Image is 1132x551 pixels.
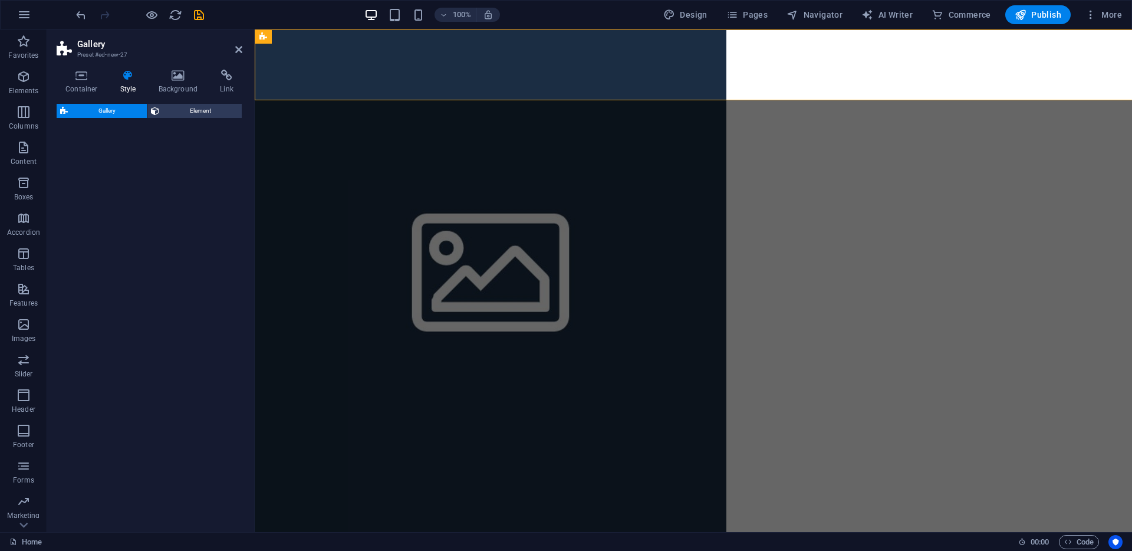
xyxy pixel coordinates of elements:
p: Content [11,157,37,166]
p: Features [9,299,38,308]
button: Navigator [782,5,847,24]
span: Element [163,104,239,118]
h4: Container [57,70,111,94]
h4: Background [150,70,212,94]
h4: Style [111,70,150,94]
button: Element [147,104,242,118]
span: Commerce [932,9,991,21]
h3: Preset #ed-new-27 [77,50,219,60]
a: Click to cancel selection. Double-click to open Pages [9,535,42,549]
p: Slider [15,369,33,379]
p: Header [12,405,35,414]
button: 100% [435,8,476,22]
p: Elements [9,86,39,96]
button: More [1080,5,1127,24]
button: reload [168,8,182,22]
i: Undo: Add element (Ctrl+Z) [74,8,88,22]
button: save [192,8,206,22]
button: Click here to leave preview mode and continue editing [144,8,159,22]
button: Pages [722,5,772,24]
i: Reload page [169,8,182,22]
button: Publish [1005,5,1071,24]
p: Favorites [8,51,38,60]
span: 00 00 [1031,535,1049,549]
p: Columns [9,122,38,131]
button: undo [74,8,88,22]
i: Save (Ctrl+S) [192,8,206,22]
p: Forms [13,475,34,485]
span: AI Writer [861,9,913,21]
p: Boxes [14,192,34,202]
i: On resize automatically adjust zoom level to fit chosen device. [483,9,493,20]
button: Code [1059,535,1099,549]
h4: Link [211,70,242,94]
button: Design [659,5,712,24]
div: Design (Ctrl+Alt+Y) [659,5,712,24]
span: : [1039,537,1041,546]
span: Pages [726,9,768,21]
h6: Session time [1018,535,1049,549]
button: Usercentrics [1108,535,1123,549]
span: Code [1064,535,1094,549]
h6: 100% [452,8,471,22]
p: Accordion [7,228,40,237]
button: AI Writer [857,5,917,24]
p: Images [12,334,36,343]
button: Commerce [927,5,996,24]
span: Navigator [787,9,843,21]
span: More [1085,9,1122,21]
span: Gallery [71,104,143,118]
p: Tables [13,263,34,273]
span: Publish [1015,9,1061,21]
p: Footer [13,440,34,450]
button: Gallery [57,104,147,118]
h2: Gallery [77,39,242,50]
span: Design [663,9,707,21]
p: Marketing [7,511,40,520]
